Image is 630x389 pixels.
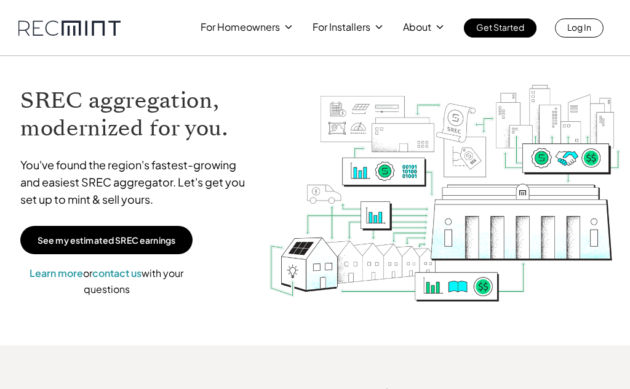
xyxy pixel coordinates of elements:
[20,156,256,208] p: You've found the region's fastest-growing and easiest SREC aggregator. Let's get you set up to mi...
[555,18,604,38] a: Log In
[92,267,142,279] a: contact us
[201,18,280,36] p: For Homeowners
[30,267,83,279] a: Learn more
[403,18,431,36] p: About
[567,18,591,36] p: Log In
[313,18,370,36] p: For Installers
[20,87,256,142] h1: SREC aggregation, modernized for you.
[38,235,175,246] p: See my estimated SREC earnings
[20,265,193,297] p: or with your questions
[268,55,622,340] img: RECmint value cycle
[20,226,193,254] a: See my estimated SREC earnings
[476,18,524,36] p: Get Started
[464,18,536,38] a: Get Started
